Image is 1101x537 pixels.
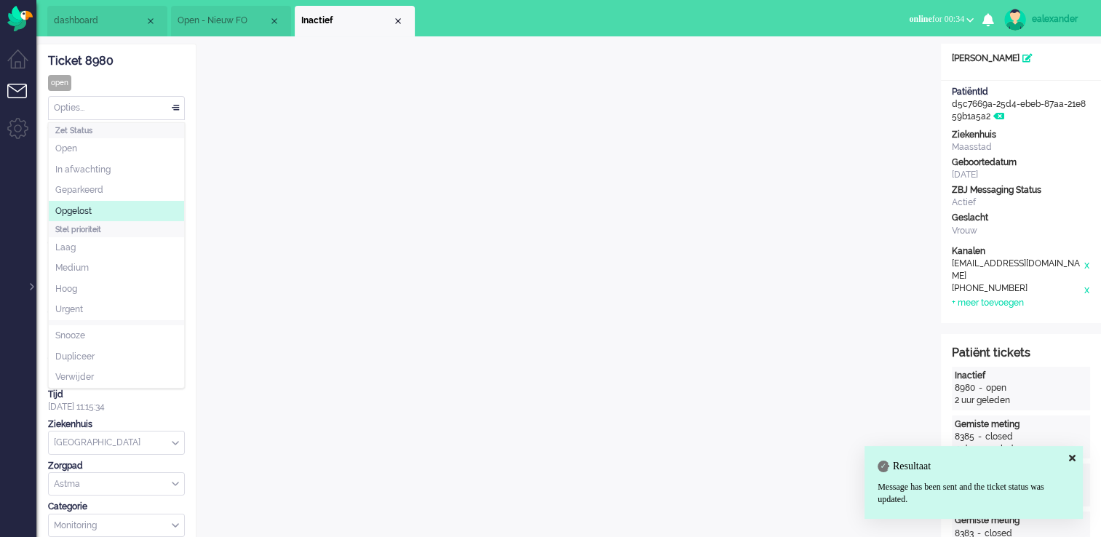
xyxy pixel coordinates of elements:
[7,49,40,82] li: Dashboard menu
[49,237,184,320] ul: Stel prioriteit
[55,205,92,218] span: Opgelost
[1032,12,1086,26] div: ealexander
[955,514,1087,527] div: Gemiste meting
[952,169,1090,181] div: [DATE]
[49,159,184,180] li: In afwachting
[878,481,1070,506] div: Message has been sent and the ticket status was updated.
[55,184,103,196] span: Geparkeerd
[55,351,95,363] span: Dupliceer
[48,75,71,91] div: open
[941,86,1101,123] div: d5c7669a-25d4-ebeb-87aa-21e859b1a5a2
[7,118,40,151] li: Admin menu
[301,15,392,27] span: Inactief
[941,52,1101,65] div: [PERSON_NAME]
[1083,282,1090,297] div: x
[952,86,1090,98] div: PatiëntId
[55,303,83,316] span: Urgent
[55,371,94,383] span: Verwijder
[909,14,931,24] span: online
[952,297,1024,309] div: + meer toevoegen
[955,443,1087,456] div: 4 dagen geleden
[54,15,145,27] span: dashboard
[986,382,1006,394] div: open
[55,224,101,234] span: Stel prioriteit
[952,156,1090,169] div: Geboortedatum
[48,460,185,472] div: Zorgpad
[985,431,1013,443] div: closed
[49,367,184,388] li: Verwijder
[955,370,1087,382] div: Inactief
[49,346,184,367] li: Dupliceer
[392,15,404,27] div: Close tab
[49,237,184,258] li: Laag
[955,382,975,394] div: 8980
[55,164,111,176] span: In afwachting
[952,212,1090,224] div: Geslacht
[178,15,269,27] span: Open - Nieuw FO
[1083,258,1090,282] div: x
[909,14,964,24] span: for 00:34
[900,4,982,36] li: onlinefor 00:34
[49,221,184,320] li: Stel prioriteit
[952,258,1083,282] div: [EMAIL_ADDRESS][DOMAIN_NAME]
[49,299,184,320] li: Urgent
[952,141,1090,154] div: Maasstad
[48,501,185,513] div: Categorie
[145,15,156,27] div: Close tab
[952,282,1083,297] div: [PHONE_NUMBER]
[55,262,89,274] span: Medium
[49,138,184,159] li: Open
[6,6,718,31] body: Rich Text Area. Press ALT-0 for help.
[7,84,40,116] li: Tickets menu
[1001,9,1086,31] a: ealexander
[955,431,974,443] div: 8385
[48,53,185,70] div: Ticket 8980
[48,418,185,431] div: Ziekenhuis
[1004,9,1026,31] img: avatar
[878,461,1070,472] h4: Resultaat
[55,330,85,342] span: Snooze
[974,431,985,443] div: -
[975,382,986,394] div: -
[47,6,167,36] li: Dashboard
[49,279,184,300] li: Hoog
[55,242,76,254] span: Laag
[49,201,184,222] li: Opgelost
[55,283,77,295] span: Hoog
[900,9,982,30] button: onlinefor 00:34
[269,15,280,27] div: Close tab
[7,9,33,20] a: Omnidesk
[7,6,33,31] img: flow_omnibird.svg
[952,184,1090,196] div: ZBJ Messaging Status
[49,123,184,222] li: Zet Status
[955,418,1087,431] div: Gemiste meting
[49,180,184,201] li: Geparkeerd
[48,389,185,401] div: Tijd
[55,143,77,155] span: Open
[49,258,184,279] li: Medium
[295,6,415,36] li: 8980
[955,394,1087,407] div: 2 uur geleden
[48,389,185,413] div: [DATE] 11:15:34
[49,325,184,346] li: Snooze
[171,6,291,36] li: View
[952,196,1090,209] div: Actief
[55,125,92,135] span: Zet Status
[952,129,1090,141] div: Ziekenhuis
[952,245,1090,258] div: Kanalen
[952,345,1090,362] div: Patiënt tickets
[952,225,1090,237] div: Vrouw
[49,138,184,221] ul: Zet Status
